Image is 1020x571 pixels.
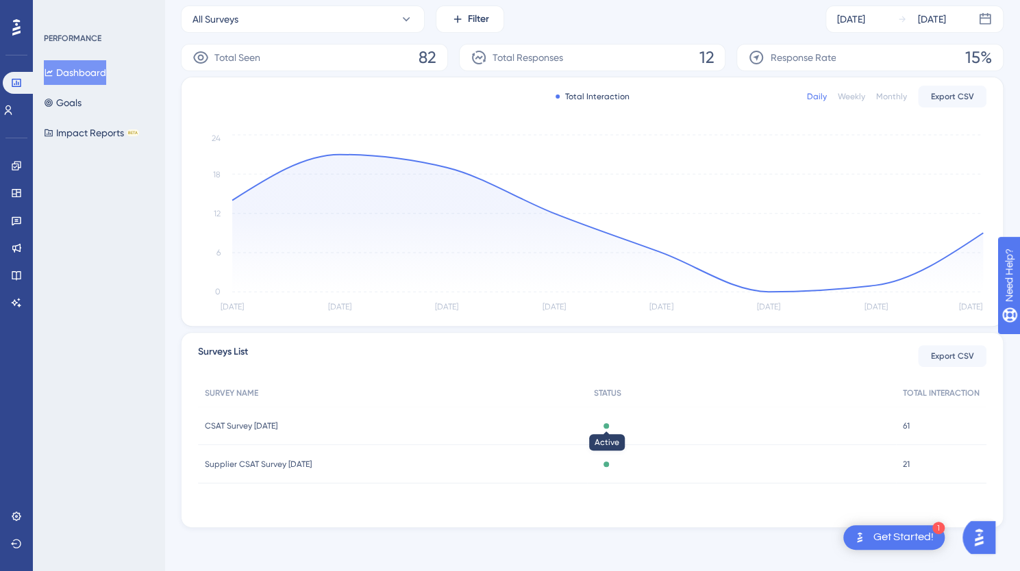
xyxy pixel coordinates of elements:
[44,33,101,44] div: PERFORMANCE
[419,47,436,68] span: 82
[127,129,139,136] div: BETA
[965,47,992,68] span: 15%
[918,11,946,27] div: [DATE]
[205,388,258,398] span: SURVEY NAME
[649,302,673,312] tspan: [DATE]
[959,302,982,312] tspan: [DATE]
[931,351,974,361] span: Export CSV
[837,11,865,27] div: [DATE]
[468,11,489,27] span: Filter
[556,91,630,102] div: Total Interaction
[918,345,986,367] button: Export CSV
[931,91,974,102] span: Export CSV
[851,529,868,546] img: launcher-image-alternative-text
[436,5,504,33] button: Filter
[216,248,221,257] tspan: 6
[215,287,221,296] tspan: 0
[932,522,945,534] div: 1
[807,91,827,102] div: Daily
[770,49,836,66] span: Response Rate
[192,11,238,27] span: All Surveys
[876,91,907,102] div: Monthly
[543,302,566,312] tspan: [DATE]
[864,302,887,312] tspan: [DATE]
[205,420,277,431] span: CSAT Survey [DATE]
[435,302,458,312] tspan: [DATE]
[214,49,260,66] span: Total Seen
[213,170,221,179] tspan: 18
[212,134,221,143] tspan: 24
[903,459,910,470] span: 21
[594,388,621,398] span: STATUS
[838,91,865,102] div: Weekly
[918,86,986,107] button: Export CSV
[843,525,945,550] div: Open Get Started! checklist, remaining modules: 1
[903,420,910,431] span: 61
[757,302,780,312] tspan: [DATE]
[44,90,82,115] button: Goals
[962,517,1004,558] iframe: UserGuiding AI Assistant Launcher
[181,5,425,33] button: All Surveys
[32,3,86,20] span: Need Help?
[198,344,248,368] span: Surveys List
[903,388,980,398] span: TOTAL INTERACTION
[44,120,139,145] button: Impact ReportsBETA
[873,530,934,545] div: Get Started!
[221,302,244,312] tspan: [DATE]
[44,60,106,85] button: Dashboard
[699,47,714,68] span: 12
[205,459,312,470] span: Supplier CSAT Survey [DATE]
[214,209,221,218] tspan: 12
[493,49,563,66] span: Total Responses
[328,302,351,312] tspan: [DATE]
